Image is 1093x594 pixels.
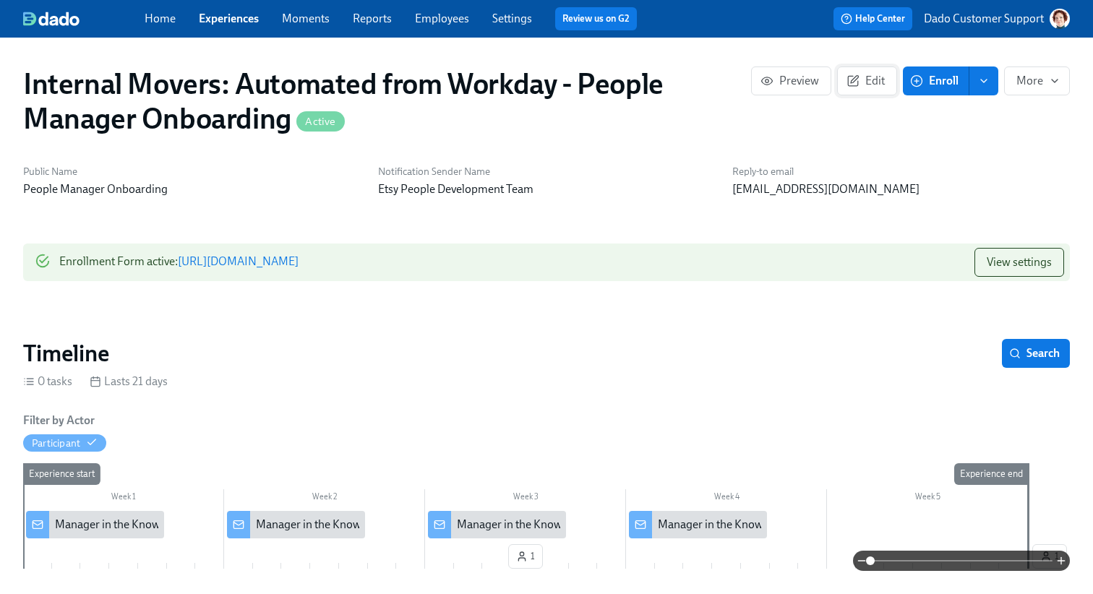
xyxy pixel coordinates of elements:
h6: Public Name [23,165,361,178]
img: dado [23,12,80,26]
span: View settings [987,255,1052,270]
div: Experience end [954,463,1029,485]
div: 0 tasks [23,374,72,389]
span: 1 [1040,549,1059,564]
a: Settings [492,12,532,25]
div: Manager in the Know: Manager Onboarding Edition (Part 1) [55,517,348,533]
button: enroll [969,66,998,95]
div: Hide Participant [32,436,80,450]
div: Manager in the Know: Manager Onboarding Edition (Part 4) [658,517,953,533]
div: Manager in the Know: Manager Onboarding Edition (Part 2) [227,511,365,538]
a: Experiences [199,12,259,25]
div: Week 3 [425,489,626,508]
img: AATXAJw-nxTkv1ws5kLOi-TQIsf862R-bs_0p3UQSuGH=s96-c [1050,9,1070,29]
a: Employees [415,12,469,25]
span: Preview [763,74,819,88]
h6: Notification Sender Name [378,165,716,178]
a: Home [145,12,176,25]
div: Week 5 [827,489,1028,508]
button: Participant [23,434,106,452]
button: Review us on G2 [555,7,637,30]
span: Enroll [913,74,959,88]
p: Etsy People Development Team [378,181,716,197]
a: Reports [353,12,392,25]
button: Preview [751,66,831,95]
button: More [1004,66,1070,95]
button: 1 [508,544,543,569]
div: Week 2 [224,489,425,508]
p: Dado Customer Support [924,11,1044,27]
p: People Manager Onboarding [23,181,361,197]
span: Search [1012,346,1060,361]
button: 1 [1032,544,1067,569]
span: 1 [516,549,535,564]
span: Active [296,116,344,127]
div: Experience start [23,463,100,485]
div: Enrollment Form active : [59,248,299,277]
span: More [1016,74,1058,88]
h6: Filter by Actor [23,413,95,429]
h2: Timeline [23,339,109,368]
div: Lasts 21 days [90,374,168,389]
button: View settings [974,248,1064,277]
div: Manager in the Know: Manager Onboarding Edition (Part 1) [26,511,164,538]
h6: Reply-to email [732,165,1070,178]
a: Review us on G2 [562,12,630,26]
div: Manager in the Know: Manager Onboarding Edition (Part 4) [629,511,767,538]
span: Edit [849,74,885,88]
div: Manager in the Know: Manager Onboarding Edition (Part 2) [256,517,550,533]
a: [URL][DOMAIN_NAME] [178,254,299,268]
span: Help Center [841,12,905,26]
a: Moments [282,12,330,25]
button: Edit [837,66,897,95]
button: Search [1002,339,1070,368]
p: [EMAIL_ADDRESS][DOMAIN_NAME] [732,181,1070,197]
div: Manager in the Know: Manager Onboarding Edition (Part 3) [428,511,566,538]
div: Manager in the Know: Manager Onboarding Edition (Part 3) [457,517,751,533]
button: Enroll [903,66,969,95]
button: Dado Customer Support [924,9,1070,29]
a: dado [23,12,145,26]
button: Help Center [833,7,912,30]
h1: Internal Movers: Automated from Workday - People Manager Onboarding [23,66,751,136]
div: Week 4 [626,489,827,508]
div: Week 1 [23,489,224,508]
